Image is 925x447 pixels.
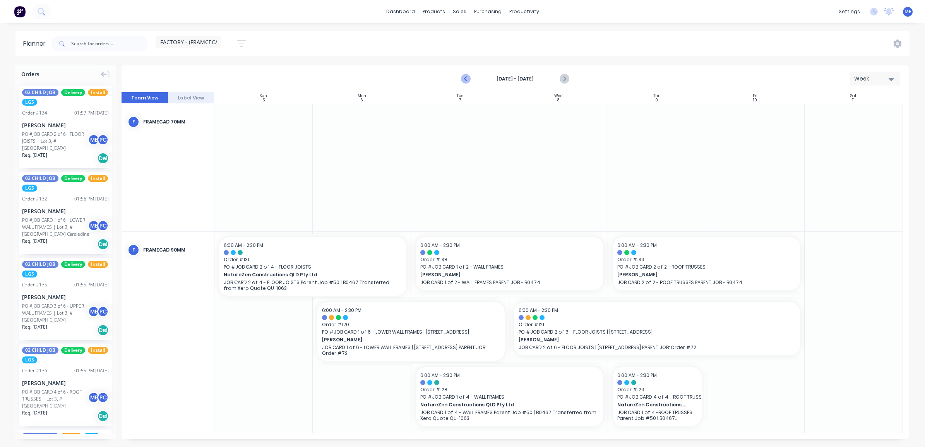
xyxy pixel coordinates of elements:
div: [PERSON_NAME] [22,121,109,129]
span: Install [88,89,108,96]
span: LGS [22,185,37,192]
div: Del [97,410,109,422]
div: FRAMECAD 70mm [143,118,208,125]
span: Delivery [61,89,85,96]
span: Install [88,347,108,354]
div: [PERSON_NAME] [22,207,109,215]
span: Order # 138 [420,256,598,263]
div: Wed [554,94,563,98]
div: PC [97,306,109,317]
span: [PERSON_NAME] [420,271,581,278]
span: 02 CHILD JOB [22,89,58,96]
div: 10 [753,98,757,102]
div: 6 [360,98,363,102]
div: F [128,116,139,128]
span: Install [88,175,108,182]
div: ME [88,134,99,146]
span: LGS [84,433,99,440]
div: ME [88,392,99,403]
div: 7 [459,98,461,102]
span: Order # 120 [322,321,500,328]
div: 01:55 PM [DATE] [74,281,109,288]
span: Req. [DATE] [22,238,47,245]
div: Order # 135 [22,281,47,288]
span: 6:00 AM - 2:30 PM [617,242,657,248]
img: Factory [14,6,26,17]
div: [PERSON_NAME] [22,379,109,387]
p: JOB CARD 1 of 2 - WALL FRAMES PARENT JOB - B0474 [420,279,598,285]
button: Label View [168,92,214,104]
span: PO # JOB CARD 2 of 4 - FLOOR JOISTS [224,264,402,271]
span: NatureZen Constructions QLD Pty Ltd [224,271,384,278]
div: PC [97,220,109,231]
div: PC [97,134,109,146]
div: Order # 134 [22,110,47,116]
span: [PERSON_NAME] [519,336,767,343]
button: Team View [122,92,168,104]
span: LGS [22,356,37,363]
div: productivity [505,6,543,17]
div: Thu [653,94,661,98]
div: 9 [656,98,658,102]
p: JOB CARD 2 of 4 - FLOOR JOISTS Parent Job #50 | B0467 Transferred from Xero Quote QU-1063 [224,279,402,291]
span: 6:00 AM - 2:30 PM [617,372,657,378]
div: Del [97,324,109,336]
span: PO # JOB CARD 2 of 2 - ROOF TRUSSES [617,264,795,271]
div: 01:55 PM [DATE] [74,367,109,374]
div: Order # 132 [22,195,47,202]
div: Tue [457,94,463,98]
span: Order # 139 [617,256,795,263]
div: Sun [260,94,267,98]
span: FACTORY - (FRAMCECAD ONLY) [160,38,240,46]
div: PC [97,392,109,403]
div: 5 [262,98,265,102]
div: F [128,244,139,256]
div: 01:56 PM [DATE] [74,195,109,202]
span: [PERSON_NAME] [322,336,482,343]
div: ME [88,220,99,231]
span: Install [88,261,108,268]
span: PO # JOB CARD 2 of 6 - FLOOR JOISTS | [STREET_ADDRESS] [519,329,795,336]
span: Order # 128 [420,386,598,393]
div: products [419,6,449,17]
p: JOB CARD 2 of 2 - ROOF TRUSSES PARENT JOB - B0474 [617,279,795,285]
span: 6:00 AM - 2:30 PM [420,372,460,378]
span: LGS [22,271,37,277]
div: Del [97,152,109,164]
div: PO #JOB CARD 1 of 6 - LOWER WALL FRAMES | Lot 3, #[GEOGRAPHIC_DATA] Carsledine [22,217,90,238]
div: settings [835,6,864,17]
p: JOB CARD 2 of 6 - FLOOR JOISTS | [STREET_ADDRESS] PARENT JOB: Order #72 [519,344,795,350]
div: 11 [852,98,855,102]
span: Order # 121 [519,321,795,328]
span: [PERSON_NAME] [617,271,778,278]
span: PO # JOB CARD 4 of 4 - ROOF TRUSSES [617,394,697,401]
span: Delivery [61,261,85,268]
a: dashboard [382,6,419,17]
div: sales [449,6,470,17]
div: FRAMECAD 90mm [143,247,208,253]
div: Mon [358,94,366,98]
span: Order # 131 [224,256,402,263]
div: Planner [23,39,50,48]
div: Order # 136 [22,367,47,374]
span: Install [61,433,81,440]
div: PO #JOB CARD 2 of 6 - FLOOR JOISTS | Lot 3, #[GEOGRAPHIC_DATA] [22,131,90,152]
span: 6:00 AM - 2:30 PM [322,307,361,313]
span: 02 CHILD JOB [22,175,58,182]
span: Delivery [61,175,85,182]
span: 6:00 AM - 2:30 PM [224,242,263,248]
div: Week [854,75,890,83]
div: Fri [753,94,757,98]
div: Del [97,238,109,250]
div: Sat [850,94,856,98]
span: Order # 129 [617,386,697,393]
span: ME [904,8,911,15]
span: Req. [DATE] [22,152,47,159]
p: JOB CARD 1 of 4 - WALL FRAMES Parent Job #50 | B0467 Transferred from Xero Quote QU-1063 [420,409,598,421]
span: Req. [DATE] [22,409,47,416]
div: purchasing [470,6,505,17]
div: ME [88,306,99,317]
p: JOB CARD 1 of 6 - LOWER WALL FRAMES | [STREET_ADDRESS] PARENT JOB: Order #72 [322,344,500,356]
div: PO #JOB CARD 3 of 6 - UPPER WALL FRAMES | Lot 3, #[GEOGRAPHIC_DATA] [22,303,90,324]
span: PO # JOB CARD 1 of 2 - WALL FRAMES [420,264,598,271]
